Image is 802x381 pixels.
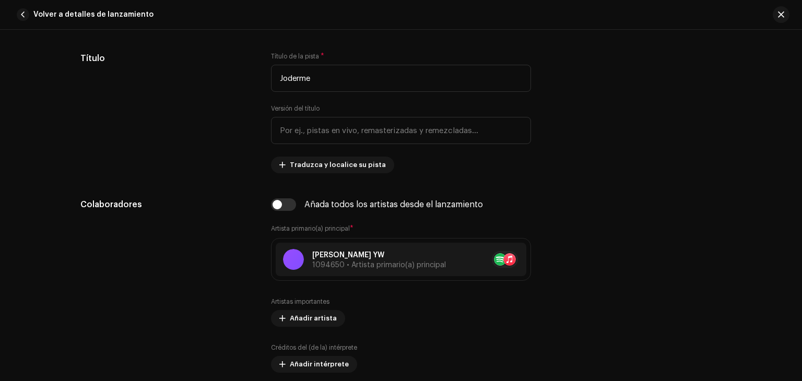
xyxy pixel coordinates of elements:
[271,65,531,92] input: Ingrese el nombre de la pista
[271,104,320,113] label: Versión del título
[271,52,324,61] label: Título de la pista
[271,297,329,306] label: Artistas importantes
[80,52,254,65] h5: Título
[271,356,357,373] button: Añadir intérprete
[312,261,446,269] span: 1094650 • Artista primario(a) principal
[290,308,337,329] span: Añadir artista
[271,343,357,352] label: Créditos del (de la) intérprete
[271,310,345,327] button: Añadir artista
[80,198,254,211] h5: Colaboradores
[304,200,483,209] div: Añada todos los artistas desde el lanzamiento
[290,154,386,175] span: Traduzca y localice su pista
[271,157,394,173] button: Traduzca y localice su pista
[271,117,531,144] input: Por ej., pistas en vivo, remasterizadas y remezcladas...
[271,225,350,232] small: Artista primario(a) principal
[312,250,446,261] p: [PERSON_NAME] YW
[290,354,349,375] span: Añadir intérprete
